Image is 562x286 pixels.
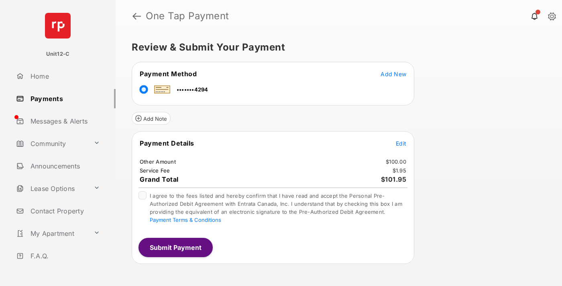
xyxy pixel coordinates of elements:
[138,238,213,257] button: Submit Payment
[13,156,116,176] a: Announcements
[381,70,406,78] button: Add New
[177,86,208,93] span: •••••••4294
[150,217,221,223] button: I agree to the fees listed and hereby confirm that I have read and accept the Personal Pre-Author...
[13,246,116,266] a: F.A.Q.
[139,158,176,165] td: Other Amount
[392,167,407,174] td: $1.95
[396,139,406,147] button: Edit
[139,167,171,174] td: Service Fee
[146,11,229,21] strong: One Tap Payment
[385,158,407,165] td: $100.00
[396,140,406,147] span: Edit
[13,112,116,131] a: Messages & Alerts
[13,67,116,86] a: Home
[13,134,90,153] a: Community
[13,201,116,221] a: Contact Property
[140,70,197,78] span: Payment Method
[46,50,70,58] p: Unit12-C
[45,13,71,39] img: svg+xml;base64,PHN2ZyB4bWxucz0iaHR0cDovL3d3dy53My5vcmcvMjAwMC9zdmciIHdpZHRoPSI2NCIgaGVpZ2h0PSI2NC...
[150,193,402,223] span: I agree to the fees listed and hereby confirm that I have read and accept the Personal Pre-Author...
[381,71,406,77] span: Add New
[140,139,194,147] span: Payment Details
[381,175,407,183] span: $101.95
[132,112,171,125] button: Add Note
[13,224,90,243] a: My Apartment
[140,175,179,183] span: Grand Total
[13,179,90,198] a: Lease Options
[132,43,540,52] h5: Review & Submit Your Payment
[13,89,116,108] a: Payments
